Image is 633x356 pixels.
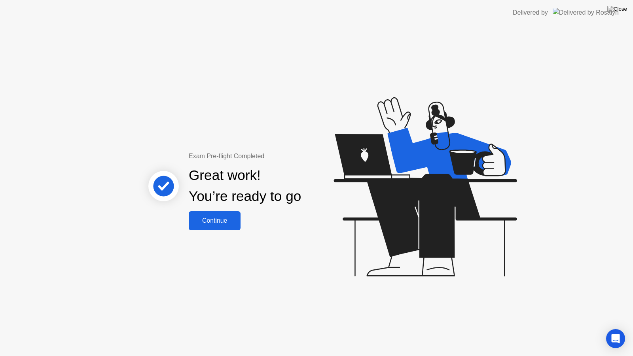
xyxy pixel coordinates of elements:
[513,8,548,17] div: Delivered by
[189,165,301,207] div: Great work! You’re ready to go
[553,8,619,17] img: Delivered by Rosalyn
[189,151,352,161] div: Exam Pre-flight Completed
[189,211,241,230] button: Continue
[607,6,627,12] img: Close
[191,217,238,224] div: Continue
[606,329,625,348] div: Open Intercom Messenger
